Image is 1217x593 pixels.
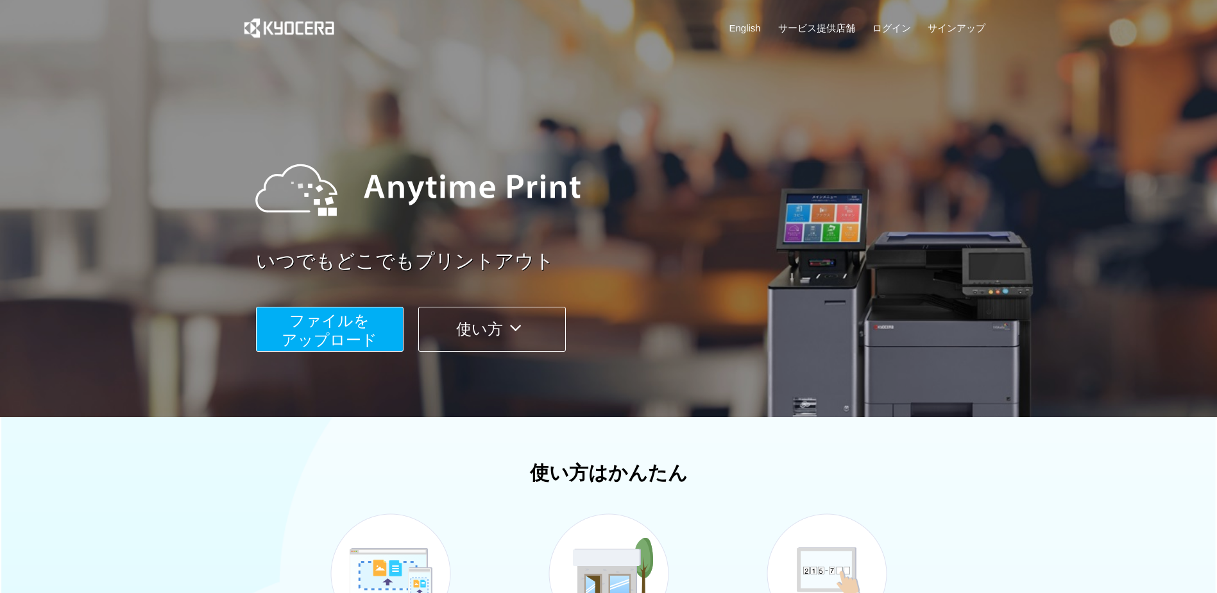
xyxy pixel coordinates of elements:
a: いつでもどこでもプリントアウト [256,248,994,275]
a: ログイン [872,21,911,35]
button: 使い方 [418,307,566,352]
span: ファイルを ​​アップロード [282,312,377,348]
button: ファイルを​​アップロード [256,307,404,352]
a: サインアップ [928,21,985,35]
a: English [729,21,761,35]
a: サービス提供店舗 [778,21,855,35]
